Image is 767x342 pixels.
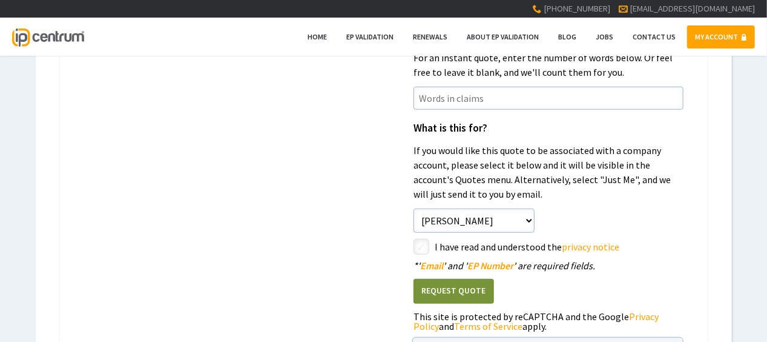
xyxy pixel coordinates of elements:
a: IP Centrum [12,18,84,56]
span: About EP Validation [467,32,539,41]
a: Jobs [588,25,621,49]
span: [PHONE_NUMBER] [544,3,610,14]
span: EP Number [467,260,513,272]
span: Email [420,260,443,272]
div: This site is protected by reCAPTCHA and the Google and apply. [413,312,683,331]
a: Renewals [405,25,455,49]
a: MY ACCOUNT [687,25,755,49]
button: Request Quote [413,279,494,304]
span: Jobs [596,32,613,41]
a: Home [300,25,335,49]
p: For an instant quote, enter the number of words below. Or feel free to leave it blank, and we'll ... [413,50,683,79]
input: Words in claims [413,87,683,110]
span: Contact Us [633,32,676,41]
a: About EP Validation [459,25,547,49]
label: I have read and understood the [435,239,683,255]
div: ' ' and ' ' are required fields. [413,261,683,270]
span: EP Validation [346,32,393,41]
h1: What is this for? [413,123,683,134]
span: Renewals [413,32,447,41]
a: Contact Us [625,25,683,49]
a: Privacy Policy [413,310,659,332]
label: styled-checkbox [413,239,429,255]
span: Home [308,32,327,41]
a: Blog [550,25,584,49]
span: Blog [558,32,576,41]
a: Terms of Service [454,320,522,332]
a: privacy notice [562,241,619,253]
p: If you would like this quote to be associated with a company account, please select it below and ... [413,143,683,201]
a: [EMAIL_ADDRESS][DOMAIN_NAME] [630,3,755,14]
a: EP Validation [338,25,401,49]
